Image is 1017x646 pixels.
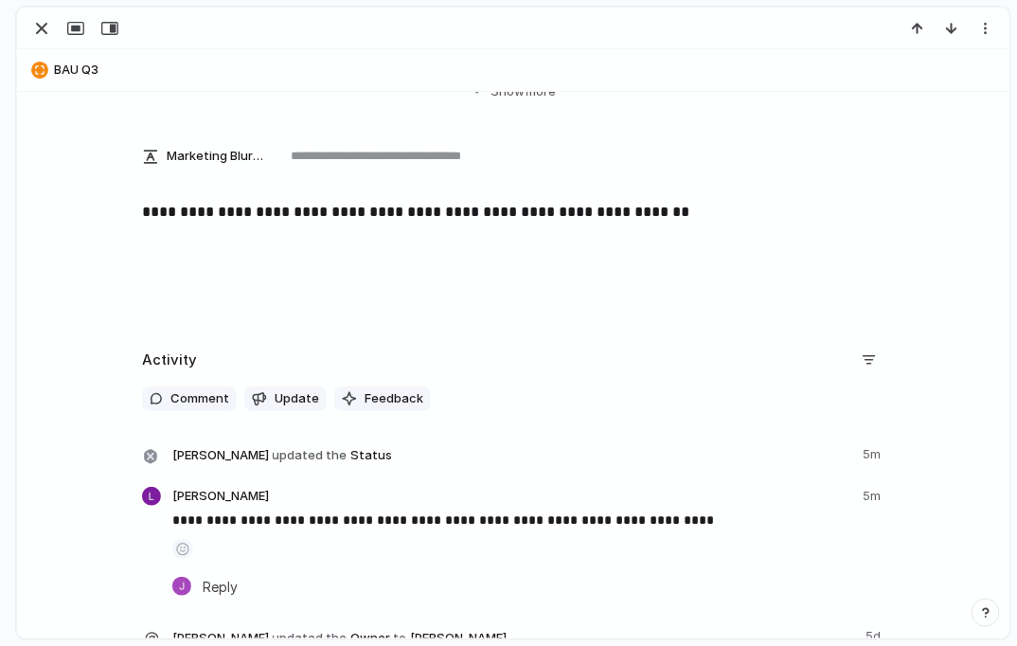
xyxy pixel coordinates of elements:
[491,82,526,101] span: Show
[865,623,884,646] span: 5d
[167,147,263,166] span: Marketing Blurb (15-20 Words)
[170,389,229,408] span: Comment
[365,389,423,408] span: Feedback
[142,386,237,411] button: Comment
[172,446,269,465] span: [PERSON_NAME]
[26,55,1001,85] button: BAU Q3
[172,441,851,468] span: Status
[275,389,319,408] span: Update
[334,386,431,411] button: Feedback
[863,487,884,506] span: 5m
[273,446,348,465] span: updated the
[142,74,884,108] button: Showmore
[203,576,238,597] span: Reply
[142,350,197,371] h2: Activity
[526,82,557,101] span: more
[863,441,884,464] span: 5m
[54,61,1001,80] span: BAU Q3
[172,487,269,506] span: [PERSON_NAME]
[244,386,327,411] button: Update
